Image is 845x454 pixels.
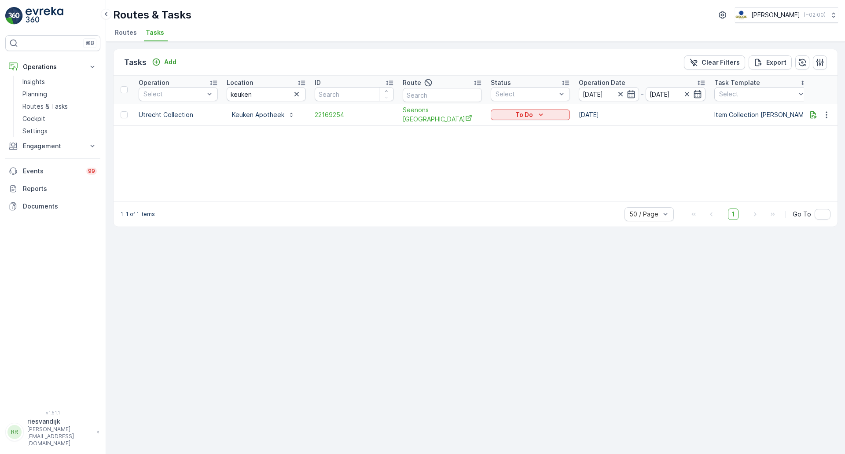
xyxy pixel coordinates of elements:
[139,78,169,87] p: Operation
[751,11,800,19] p: [PERSON_NAME]
[315,110,394,119] a: 22169254
[793,210,811,219] span: Go To
[27,417,92,426] p: riesvandijk
[403,78,421,87] p: Route
[85,40,94,47] p: ⌘B
[23,184,97,193] p: Reports
[646,87,706,101] input: dd/mm/yyyy
[804,11,826,18] p: ( +02:00 )
[22,77,45,86] p: Insights
[19,76,100,88] a: Insights
[19,125,100,137] a: Settings
[5,417,100,447] button: RRriesvandijk[PERSON_NAME][EMAIL_ADDRESS][DOMAIN_NAME]
[23,167,81,176] p: Events
[23,62,83,71] p: Operations
[227,78,253,87] p: Location
[121,211,155,218] p: 1-1 of 1 items
[227,108,300,122] button: Keuken Apotheek
[728,209,738,220] span: 1
[26,7,63,25] img: logo_light-DOdMpM7g.png
[88,168,95,175] p: 99
[491,110,570,120] button: To Do
[315,87,394,101] input: Search
[27,426,92,447] p: [PERSON_NAME][EMAIL_ADDRESS][DOMAIN_NAME]
[5,162,100,180] a: Events99
[574,104,710,126] td: [DATE]
[227,87,306,101] input: Search
[23,142,83,150] p: Engagement
[5,7,23,25] img: logo
[766,58,786,67] p: Export
[496,90,556,99] p: Select
[684,55,745,70] button: Clear Filters
[719,90,796,99] p: Select
[121,111,128,118] div: Toggle Row Selected
[22,102,68,111] p: Routes & Tasks
[702,58,740,67] p: Clear Filters
[714,78,760,87] p: Task Template
[146,28,164,37] span: Tasks
[5,410,100,415] span: v 1.51.1
[19,100,100,113] a: Routes & Tasks
[315,78,321,87] p: ID
[491,78,511,87] p: Status
[22,114,45,123] p: Cockpit
[641,89,644,99] p: -
[735,7,838,23] button: [PERSON_NAME](+02:00)
[22,90,47,99] p: Planning
[403,106,482,124] span: Seenons [GEOGRAPHIC_DATA]
[19,88,100,100] a: Planning
[749,55,792,70] button: Export
[139,110,218,119] p: Utrecht Collection
[232,110,284,119] p: Keuken Apotheek
[7,425,22,439] div: RR
[714,110,809,119] p: Item Collection [PERSON_NAME]
[115,28,137,37] span: Routes
[579,78,625,87] p: Operation Date
[22,127,48,135] p: Settings
[515,110,533,119] p: To Do
[735,10,748,20] img: basis-logo_rgb2x.png
[148,57,180,67] button: Add
[5,180,100,198] a: Reports
[23,202,97,211] p: Documents
[5,137,100,155] button: Engagement
[124,56,147,69] p: Tasks
[164,58,176,66] p: Add
[579,87,639,101] input: dd/mm/yyyy
[403,106,482,124] a: Seenons Utrecht
[143,90,204,99] p: Select
[113,8,191,22] p: Routes & Tasks
[5,198,100,215] a: Documents
[403,88,482,102] input: Search
[19,113,100,125] a: Cockpit
[5,58,100,76] button: Operations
